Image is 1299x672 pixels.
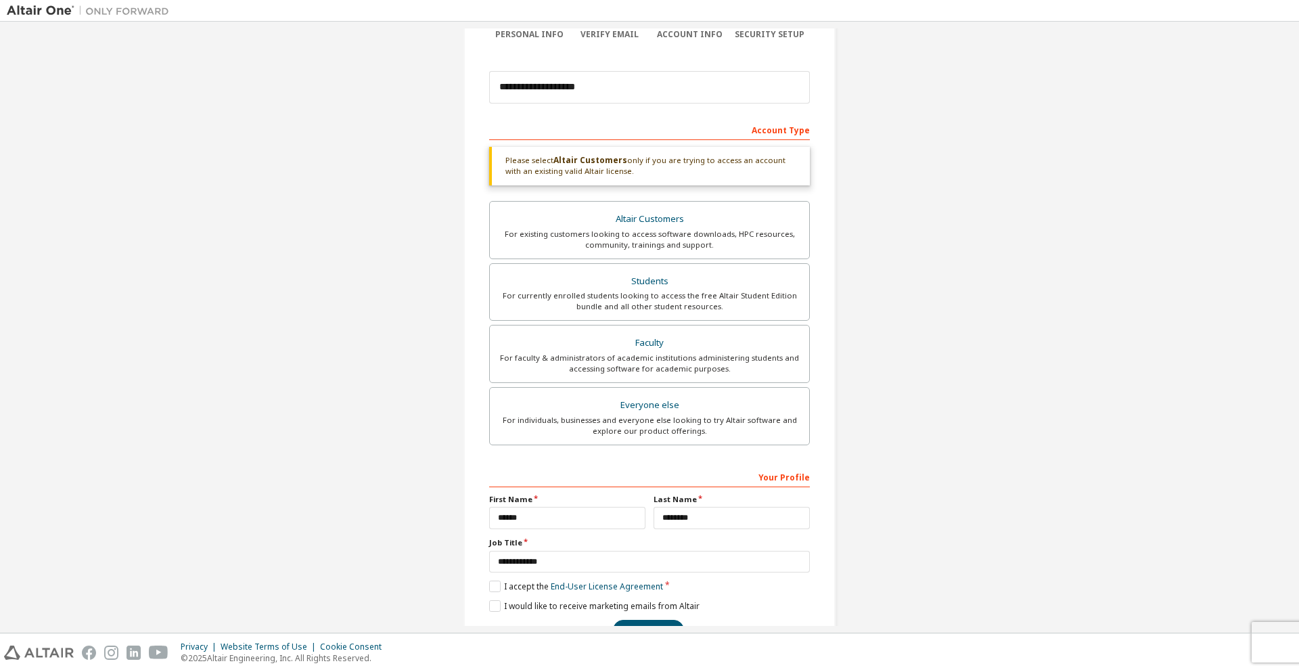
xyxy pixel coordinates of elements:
img: altair_logo.svg [4,646,74,660]
div: Please select only if you are trying to access an account with an existing valid Altair license. [489,147,810,185]
img: facebook.svg [82,646,96,660]
button: Next [613,620,684,640]
div: Privacy [181,642,221,652]
img: instagram.svg [104,646,118,660]
label: Last Name [654,494,810,505]
div: Everyone else [498,396,801,415]
div: For currently enrolled students looking to access the free Altair Student Edition bundle and all ... [498,290,801,312]
div: Account Type [489,118,810,140]
img: youtube.svg [149,646,168,660]
label: First Name [489,494,645,505]
div: Security Setup [730,29,811,40]
div: For faculty & administrators of academic institutions administering students and accessing softwa... [498,353,801,374]
div: Your Profile [489,466,810,487]
div: Altair Customers [498,210,801,229]
img: Altair One [7,4,176,18]
div: Faculty [498,334,801,353]
img: linkedin.svg [127,646,141,660]
div: Personal Info [489,29,570,40]
p: © 2025 Altair Engineering, Inc. All Rights Reserved. [181,652,390,664]
a: End-User License Agreement [551,581,663,592]
b: Altair Customers [553,154,627,166]
div: For individuals, businesses and everyone else looking to try Altair software and explore our prod... [498,415,801,436]
label: I would like to receive marketing emails from Altair [489,600,700,612]
label: I accept the [489,581,663,592]
div: Verify Email [570,29,650,40]
div: Account Info [649,29,730,40]
label: Job Title [489,537,810,548]
div: Website Terms of Use [221,642,320,652]
div: Cookie Consent [320,642,390,652]
div: For existing customers looking to access software downloads, HPC resources, community, trainings ... [498,229,801,250]
div: Students [498,272,801,291]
